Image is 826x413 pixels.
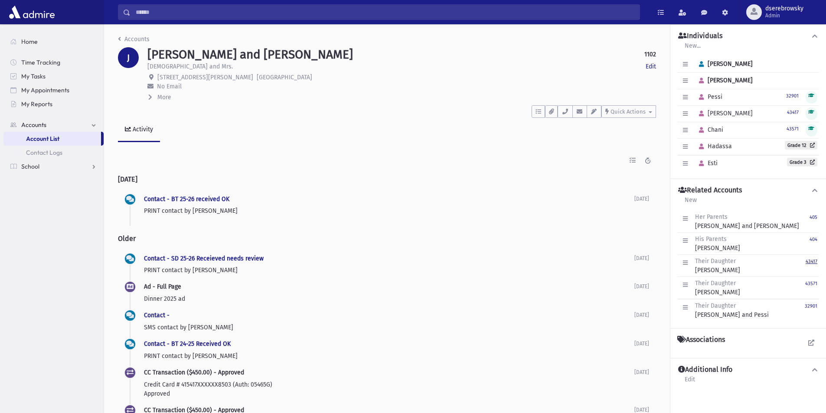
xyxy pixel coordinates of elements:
[695,77,753,84] span: [PERSON_NAME]
[144,255,264,262] a: Contact - SD 25-26 Receieved needs review
[695,257,740,275] div: [PERSON_NAME]
[678,365,732,374] h4: Additional Info
[677,186,819,195] button: Related Accounts
[157,83,182,90] span: No Email
[118,228,656,250] h2: Older
[695,159,718,167] span: Esti
[677,365,819,374] button: Additional Info
[144,195,229,203] a: Contact - BT 25-26 received OK
[810,212,817,231] a: 405
[144,283,181,290] span: Ad - Full Page
[765,5,803,12] span: dserebrowsky
[684,195,697,211] a: New
[806,257,817,275] a: 43417
[785,141,817,150] a: Grade 12
[611,108,646,115] span: Quick Actions
[684,374,695,390] a: Edit
[634,283,649,289] span: [DATE]
[21,121,46,129] span: Accounts
[695,234,740,253] div: [PERSON_NAME]
[805,301,817,319] a: 32901
[147,93,172,102] button: More
[765,12,803,19] span: Admin
[144,369,244,376] span: CC Transaction ($450.00) - Approved
[3,83,104,97] a: My Appointments
[695,212,799,231] div: [PERSON_NAME] and [PERSON_NAME]
[144,266,634,275] p: PRINT contact by [PERSON_NAME]
[695,93,722,101] span: Pessi
[695,126,723,133] span: Chani
[118,47,139,68] div: J
[695,213,728,221] span: Her Parents
[21,38,38,46] span: Home
[144,380,634,389] p: Credit Card # 415417XXXXXX8503 (Auth: 05465G)
[810,237,817,242] small: 404
[678,32,722,41] h4: Individuals
[695,60,753,68] span: [PERSON_NAME]
[257,74,312,81] span: [GEOGRAPHIC_DATA]
[695,280,736,287] span: Their Daughter
[695,257,736,265] span: Their Daughter
[601,105,656,118] button: Quick Actions
[786,92,799,99] a: 32901
[644,50,656,59] strong: 1102
[3,55,104,69] a: Time Tracking
[157,74,253,81] span: [STREET_ADDRESS][PERSON_NAME]
[144,312,170,319] a: Contact -
[678,186,742,195] h4: Related Accounts
[677,335,725,344] h4: Associations
[634,196,649,202] span: [DATE]
[695,301,769,319] div: [PERSON_NAME] and Pessi
[677,32,819,41] button: Individuals
[144,351,634,361] p: PRINT contact by [PERSON_NAME]
[646,62,656,71] a: Edit
[21,72,46,80] span: My Tasks
[684,41,701,56] a: New...
[144,294,634,303] p: Dinner 2025 ad
[131,126,153,133] div: Activity
[147,62,233,71] p: [DEMOGRAPHIC_DATA] and Mrs.
[7,3,57,21] img: AdmirePro
[144,389,634,398] p: Approved
[118,118,160,142] a: Activity
[786,93,799,99] small: 32901
[26,135,59,143] span: Account List
[634,255,649,261] span: [DATE]
[695,110,753,117] span: [PERSON_NAME]
[3,146,104,159] a: Contact Logs
[806,259,817,264] small: 43417
[3,159,104,173] a: School
[118,36,150,43] a: Accounts
[695,279,740,297] div: [PERSON_NAME]
[157,94,171,101] span: More
[634,341,649,347] span: [DATE]
[3,132,101,146] a: Account List
[26,149,62,156] span: Contact Logs
[21,163,39,170] span: School
[21,59,60,66] span: Time Tracking
[634,312,649,318] span: [DATE]
[118,35,150,47] nav: breadcrumb
[805,279,817,297] a: 43571
[147,47,353,62] h1: [PERSON_NAME] and [PERSON_NAME]
[3,35,104,49] a: Home
[787,125,799,132] a: 43571
[805,303,817,309] small: 32901
[131,4,640,20] input: Search
[805,281,817,286] small: 43571
[144,323,634,332] p: SMS contact by [PERSON_NAME]
[118,168,656,190] h2: [DATE]
[810,215,817,220] small: 405
[3,118,104,132] a: Accounts
[810,234,817,253] a: 404
[634,407,649,413] span: [DATE]
[144,206,634,215] p: PRINT contact by [PERSON_NAME]
[21,100,52,108] span: My Reports
[144,340,231,348] a: Contact - BT 24-25 Received OK
[787,110,799,115] small: 43417
[634,369,649,375] span: [DATE]
[787,108,799,116] a: 43417
[3,69,104,83] a: My Tasks
[695,143,732,150] span: Hadassa
[695,302,736,309] span: Their Daughter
